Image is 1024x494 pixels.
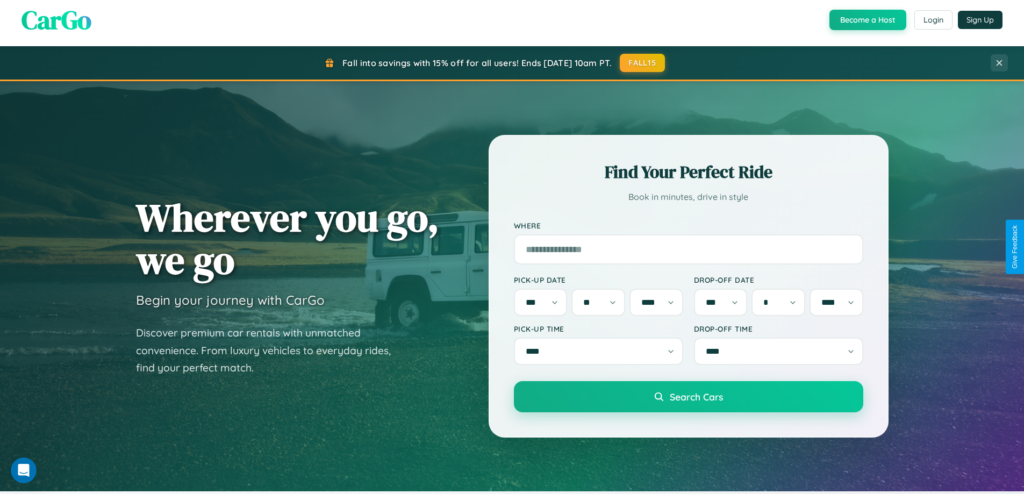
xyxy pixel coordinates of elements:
button: Login [914,10,953,30]
label: Drop-off Date [694,275,863,284]
iframe: Intercom live chat [11,457,37,483]
span: Fall into savings with 15% off for all users! Ends [DATE] 10am PT. [342,58,612,68]
label: Where [514,221,863,230]
label: Pick-up Date [514,275,683,284]
h3: Begin your journey with CarGo [136,292,325,308]
button: Become a Host [829,10,906,30]
button: Search Cars [514,381,863,412]
p: Book in minutes, drive in style [514,189,863,205]
span: CarGo [22,2,91,38]
button: FALL15 [620,54,665,72]
p: Discover premium car rentals with unmatched convenience. From luxury vehicles to everyday rides, ... [136,324,405,377]
label: Drop-off Time [694,324,863,333]
span: Search Cars [670,391,723,403]
div: Give Feedback [1011,225,1019,269]
h2: Find Your Perfect Ride [514,160,863,184]
button: Sign Up [958,11,1002,29]
h1: Wherever you go, we go [136,196,439,281]
label: Pick-up Time [514,324,683,333]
